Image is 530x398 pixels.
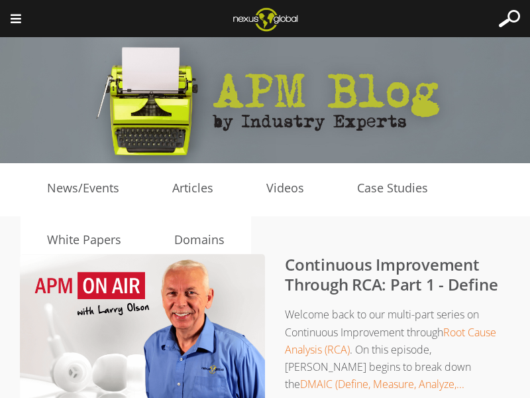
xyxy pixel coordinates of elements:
a: Root Cause Analysis (RCA) [285,325,496,357]
a: Case Studies [331,178,454,198]
a: Continuous Improvement Through RCA: Part 1 - Define [285,253,498,295]
a: Videos [240,178,331,198]
a: News/Events [21,178,146,198]
a: Articles [146,178,240,198]
a: DMAIC (Define, Measure, Analyze,... [300,377,464,391]
p: Welcome back to our multi-part series on Continuous Improvement through . On this episode, [PERSO... [46,306,510,393]
img: Nexus Global [223,3,308,35]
